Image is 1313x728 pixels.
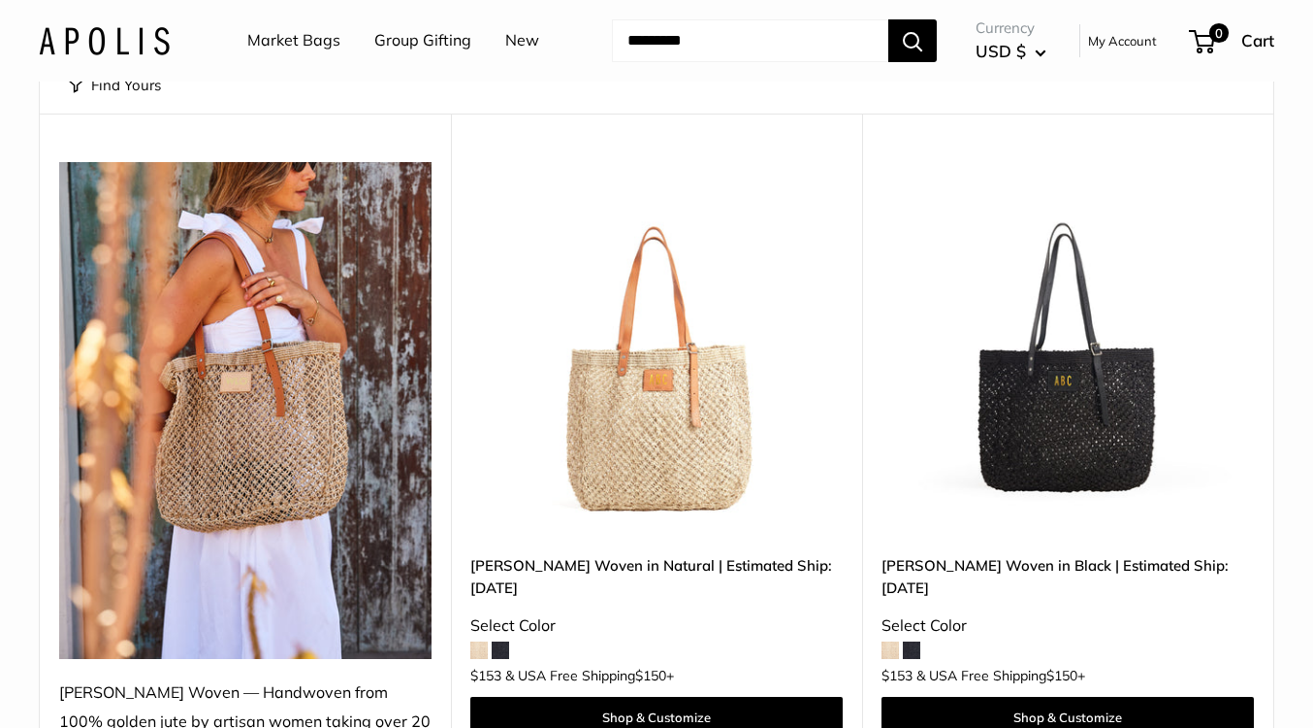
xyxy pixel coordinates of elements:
[470,667,501,684] span: $153
[881,667,913,684] span: $153
[881,162,1254,535] img: Mercado Woven in Black | Estimated Ship: Oct. 19th
[976,41,1026,61] span: USD $
[888,19,937,62] button: Search
[916,669,1085,682] span: & USA Free Shipping +
[374,26,471,55] a: Group Gifting
[39,26,170,54] img: Apolis
[1209,23,1229,43] span: 0
[247,26,340,55] a: Market Bags
[1241,30,1274,50] span: Cart
[470,554,843,600] a: [PERSON_NAME] Woven in Natural | Estimated Ship: [DATE]
[59,162,432,659] img: Mercado Woven — Handwoven from 100% golden jute by artisan women taking over 20 hours to craft.
[1046,667,1077,684] span: $150
[976,36,1046,67] button: USD $
[1088,29,1157,52] a: My Account
[976,15,1046,42] span: Currency
[635,667,666,684] span: $150
[470,162,843,535] a: Mercado Woven in Natural | Estimated Ship: Oct. 19thMercado Woven in Natural | Estimated Ship: Oc...
[881,612,1254,641] div: Select Color
[505,669,674,682] span: & USA Free Shipping +
[612,19,888,62] input: Search...
[881,554,1254,600] a: [PERSON_NAME] Woven in Black | Estimated Ship: [DATE]
[470,612,843,641] div: Select Color
[881,162,1254,535] a: Mercado Woven in Black | Estimated Ship: Oct. 19thMercado Woven in Black | Estimated Ship: Oct. 19th
[470,162,843,535] img: Mercado Woven in Natural | Estimated Ship: Oct. 19th
[1191,25,1274,56] a: 0 Cart
[505,26,539,55] a: New
[69,72,161,99] button: Find Yours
